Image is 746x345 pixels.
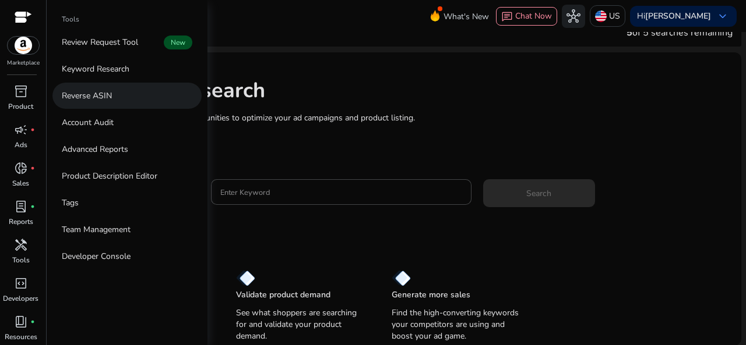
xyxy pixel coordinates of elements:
[62,143,128,155] p: Advanced Reports
[14,276,28,290] span: code_blocks
[62,14,79,24] p: Tools
[566,9,580,23] span: hub
[14,238,28,252] span: handyman
[62,170,157,182] p: Product Description Editor
[62,197,79,209] p: Tags
[444,6,489,27] span: What's New
[15,140,27,150] p: Ads
[236,270,255,286] img: diamond.svg
[164,35,192,49] span: New
[80,78,730,103] h1: Keyword Research
[62,63,129,75] p: Keyword Research
[236,307,368,342] p: See what shoppers are searching for and validate your product demand.
[62,223,131,236] p: Team Management
[3,293,38,304] p: Developers
[30,166,35,170] span: fiber_manual_record
[392,270,411,286] img: diamond.svg
[14,123,28,137] span: campaign
[637,12,711,20] p: Hi
[30,204,35,209] span: fiber_manual_record
[12,255,30,265] p: Tools
[515,10,552,22] span: Chat Now
[595,10,607,22] img: us.svg
[562,5,585,28] button: hub
[8,37,39,54] img: amazon.svg
[14,161,28,175] span: donut_small
[609,6,620,26] p: US
[392,289,470,301] p: Generate more sales
[5,332,37,342] p: Resources
[236,289,330,301] p: Validate product demand
[30,319,35,324] span: fiber_manual_record
[62,116,114,129] p: Account Audit
[496,7,557,26] button: chatChat Now
[7,59,40,67] p: Marketplace
[501,11,513,23] span: chat
[80,112,730,124] p: Research and find keyword opportunities to optimize your ad campaigns and product listing.
[14,315,28,329] span: book_4
[9,216,33,227] p: Reports
[645,10,711,22] b: [PERSON_NAME]
[62,250,131,262] p: Developer Console
[716,9,730,23] span: keyboard_arrow_down
[14,200,28,214] span: lab_profile
[14,84,28,98] span: inventory_2
[8,101,33,112] p: Product
[12,178,29,188] p: Sales
[62,36,138,48] p: Review Request Tool
[62,90,112,102] p: Reverse ASIN
[392,307,524,342] p: Find the high-converting keywords your competitors are using and boost your ad game.
[30,127,35,132] span: fiber_manual_record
